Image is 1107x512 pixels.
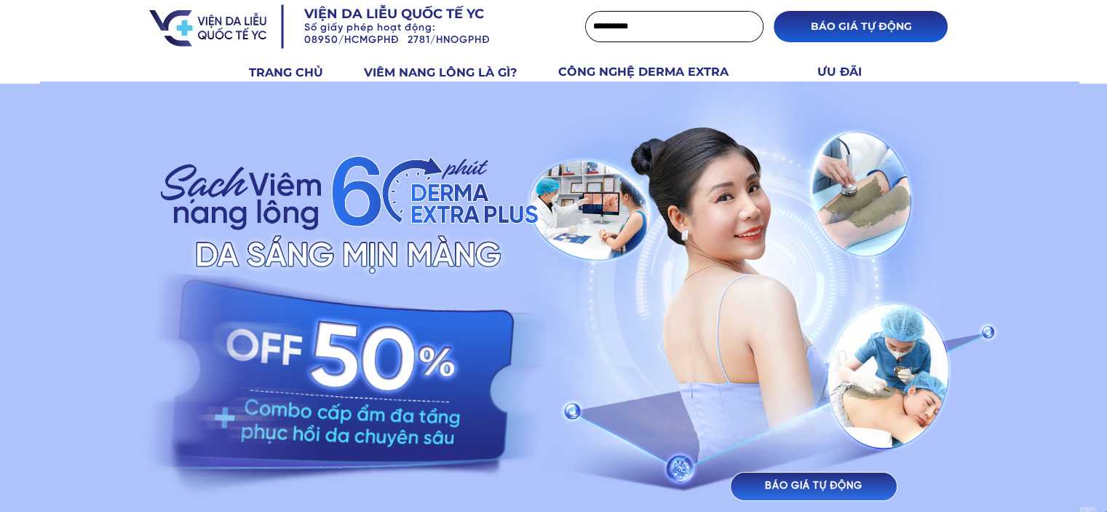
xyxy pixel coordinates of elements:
h3: TRANG CHỦ [249,63,347,82]
h3: Số giấy phép hoạt động: 08950/HCMGPHĐ 2781/HNOGPHĐ [304,23,550,47]
p: BÁO GIÁ TỰ ĐỘNG [731,473,897,500]
h3: ƯU ĐÃI [817,63,878,82]
h3: VIÊM NANG LÔNG LÀ GÌ? [364,63,541,82]
h3: CÔNG NGHỆ DERMA EXTRA PLUS [558,63,763,100]
p: BÁO GIÁ TỰ ĐỘNG [774,11,948,42]
h3: Viện da liễu quốc tế YC [304,5,528,23]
